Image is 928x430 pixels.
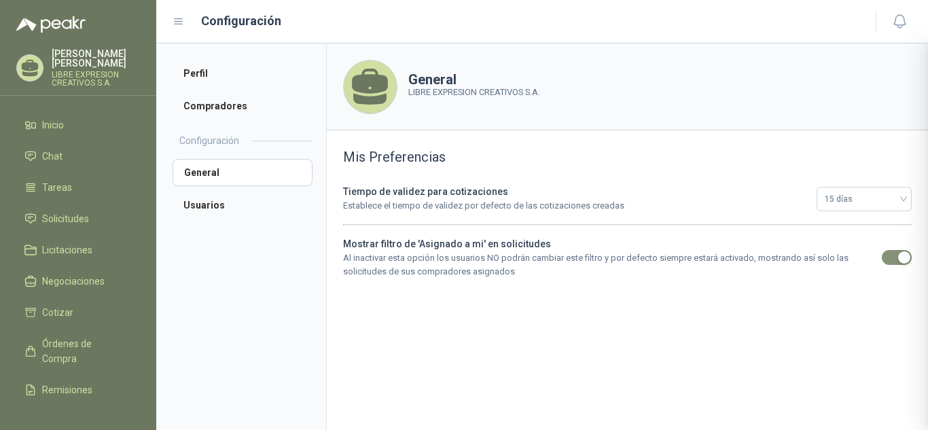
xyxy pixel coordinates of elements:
[16,268,140,294] a: Negociaciones
[42,336,127,366] span: Órdenes de Compra
[52,49,140,68] p: [PERSON_NAME] [PERSON_NAME]
[16,16,86,33] img: Logo peakr
[42,149,63,164] span: Chat
[42,305,73,320] span: Cotizar
[16,300,140,325] a: Cotizar
[42,243,92,257] span: Licitaciones
[16,175,140,200] a: Tareas
[16,377,140,403] a: Remisiones
[42,382,92,397] span: Remisiones
[42,274,105,289] span: Negociaciones
[52,71,140,87] p: LIBRE EXPRESION CREATIVOS S.A.
[201,12,281,31] h1: Configuración
[16,112,140,138] a: Inicio
[16,206,140,232] a: Solicitudes
[42,211,89,226] span: Solicitudes
[16,143,140,169] a: Chat
[16,237,140,263] a: Licitaciones
[42,118,64,132] span: Inicio
[42,180,72,195] span: Tareas
[16,331,140,372] a: Órdenes de Compra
